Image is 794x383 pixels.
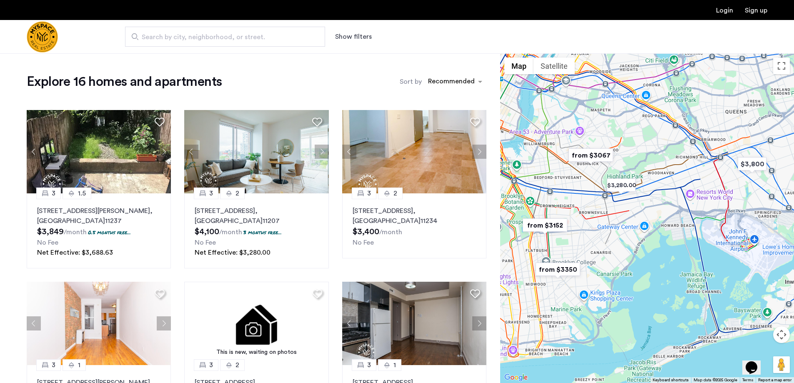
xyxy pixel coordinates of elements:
[353,239,374,246] span: No Fee
[188,348,325,357] div: This is new, waiting on photos
[195,206,318,226] p: [STREET_ADDRESS] 11207
[27,193,171,268] a: 31.5[STREET_ADDRESS][PERSON_NAME], [GEOGRAPHIC_DATA]112370.5 months free...No FeeNet Effective: $...
[472,145,486,159] button: Next apartment
[27,145,41,159] button: Previous apartment
[716,7,733,14] a: Login
[27,282,171,365] img: 1997_638234019772036342.jpeg
[37,206,160,226] p: [STREET_ADDRESS][PERSON_NAME] 11237
[534,58,575,74] button: Show satellite imagery
[342,193,486,258] a: 32[STREET_ADDRESS], [GEOGRAPHIC_DATA]11234No Fee
[734,155,770,173] div: $3,800
[653,377,689,383] button: Keyboard shortcuts
[27,21,58,53] img: logo
[565,146,616,165] div: from $3067
[235,360,239,370] span: 2
[235,188,239,198] span: 2
[502,372,530,383] img: Google
[184,282,329,365] a: This is new, waiting on photos
[37,239,58,246] span: No Fee
[353,228,379,236] span: $3,400
[243,229,282,236] p: 3 months free...
[52,360,55,370] span: 3
[209,188,213,198] span: 3
[125,27,325,47] input: Apartment Search
[78,360,80,370] span: 1
[142,32,302,42] span: Search by city, neighborhood, or street.
[157,145,171,159] button: Next apartment
[184,110,329,193] img: 1997_638520736368616835.png
[758,377,791,383] a: Report a map error
[195,249,271,256] span: Net Effective: $3,280.00
[694,378,737,382] span: Map data ©2025 Google
[504,58,534,74] button: Show street map
[773,326,790,343] button: Map camera controls
[742,377,753,383] a: Terms (opens in new tab)
[184,282,329,365] img: 2.gif
[424,74,486,89] ng-select: sort-apartment
[195,228,219,236] span: $4,100
[195,239,216,246] span: No Fee
[88,229,131,236] p: 0.5 months free...
[393,360,396,370] span: 1
[773,58,790,74] button: Toggle fullscreen view
[502,372,530,383] a: Open this area in Google Maps (opens a new window)
[742,350,769,375] iframe: chat widget
[157,316,171,330] button: Next apartment
[342,316,356,330] button: Previous apartment
[400,77,422,87] label: Sort by
[367,360,371,370] span: 3
[519,216,571,235] div: from $3152
[37,249,113,256] span: Net Effective: $3,688.63
[27,316,41,330] button: Previous apartment
[52,188,55,198] span: 3
[472,316,486,330] button: Next apartment
[219,229,242,235] sub: /month
[532,260,584,279] div: from $3350
[184,193,328,268] a: 32[STREET_ADDRESS], [GEOGRAPHIC_DATA]112073 months free...No FeeNet Effective: $3,280.00
[184,145,198,159] button: Previous apartment
[745,7,767,14] a: Registration
[209,360,213,370] span: 3
[315,145,329,159] button: Next apartment
[342,145,356,159] button: Previous apartment
[27,21,58,53] a: Cazamio Logo
[27,110,171,193] img: adfb5aed-36e7-43a6-84ef-77f40efbc032_638872011591756447.png
[37,228,64,236] span: $3,849
[367,188,371,198] span: 3
[64,229,87,235] sub: /month
[27,73,222,90] h1: Explore 16 homes and apartments
[393,188,397,198] span: 2
[335,32,372,42] button: Show or hide filters
[342,110,487,193] img: a8b926f1-9a91-4e5e-b036-feb4fe78ee5d_638870597702663908.jpeg
[78,188,86,198] span: 1.5
[342,282,487,365] img: 1997_638385350848068850.png
[427,76,475,88] div: Recommended
[604,176,639,195] div: $3,280.00
[773,356,790,373] button: Drag Pegman onto the map to open Street View
[379,229,402,235] sub: /month
[353,206,476,226] p: [STREET_ADDRESS] 11234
